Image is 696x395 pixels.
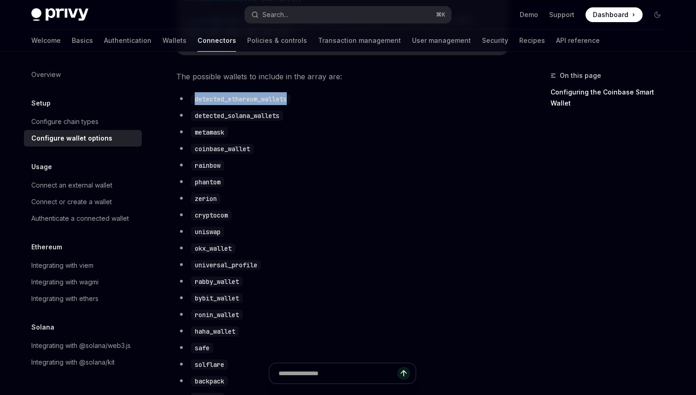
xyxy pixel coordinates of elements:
a: User management [412,29,471,52]
div: Connect an external wallet [31,180,112,191]
a: Transaction management [318,29,401,52]
a: Integrating with @solana/web3.js [24,337,142,354]
div: Search... [262,9,288,20]
span: ⌘ K [436,11,446,18]
div: Connect or create a wallet [31,196,112,207]
a: Security [482,29,508,52]
a: Dashboard [586,7,643,22]
a: Authenticate a connected wallet [24,210,142,227]
a: Policies & controls [247,29,307,52]
button: Send message [397,367,410,380]
a: Configuring the Coinbase Smart Wallet [551,85,672,111]
a: Authentication [104,29,151,52]
div: Overview [31,69,61,80]
code: zerion [191,194,220,204]
div: Authenticate a connected wallet [31,213,129,224]
a: Integrating with wagmi [24,274,142,290]
h5: Solana [31,322,54,333]
button: Toggle dark mode [650,7,665,22]
div: Integrating with viem [31,260,93,271]
a: Integrating with @solana/kit [24,354,142,371]
div: Configure chain types [31,116,99,127]
span: On this page [560,70,601,81]
a: Configure chain types [24,113,142,130]
a: Integrating with viem [24,257,142,274]
img: dark logo [31,8,88,21]
code: detected_solana_wallets [191,111,283,121]
button: Search...⌘K [245,6,451,23]
span: The possible wallets to include in the array are: [176,70,508,83]
a: Recipes [519,29,545,52]
code: uniswap [191,227,224,237]
code: universal_profile [191,260,261,270]
code: rainbow [191,160,224,171]
code: safe [191,343,213,353]
div: Integrating with @solana/web3.js [31,340,131,351]
h5: Usage [31,161,52,172]
a: Configure wallet options [24,130,142,147]
a: API reference [556,29,600,52]
code: detected_ethereum_wallets [191,94,290,104]
code: okx_wallet [191,243,235,254]
a: Demo [520,10,538,19]
h5: Ethereum [31,242,62,253]
h5: Setup [31,98,51,109]
a: Integrating with ethers [24,290,142,307]
code: metamask [191,127,228,137]
div: Integrating with wagmi [31,277,99,288]
code: phantom [191,177,224,187]
code: cryptocom [191,210,232,220]
div: Integrating with ethers [31,293,99,304]
code: rabby_wallet [191,277,243,287]
a: Welcome [31,29,61,52]
a: Connect or create a wallet [24,194,142,210]
code: coinbase_wallet [191,144,254,154]
a: Connect an external wallet [24,177,142,194]
a: Connectors [197,29,236,52]
a: Support [549,10,574,19]
a: Overview [24,66,142,83]
code: bybit_wallet [191,293,243,303]
code: solflare [191,360,228,370]
div: Configure wallet options [31,133,112,144]
a: Basics [72,29,93,52]
code: haha_wallet [191,326,239,336]
a: Wallets [162,29,186,52]
code: ronin_wallet [191,310,243,320]
div: Integrating with @solana/kit [31,357,115,368]
span: Dashboard [593,10,628,19]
